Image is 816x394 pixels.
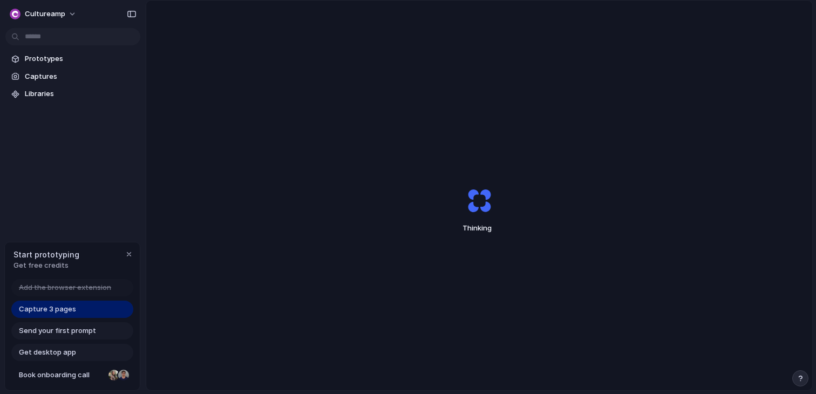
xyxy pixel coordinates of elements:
span: Send your first prompt [19,325,96,336]
span: Book onboarding call [19,370,104,381]
span: Thinking [442,223,516,234]
div: Christian Iacullo [117,369,130,382]
a: Prototypes [5,51,140,67]
button: cultureamp [5,5,82,23]
span: Get free credits [13,260,79,271]
span: Add the browser extension [19,282,111,293]
div: Nicole Kubica [107,369,120,382]
a: Get desktop app [11,344,133,361]
span: Libraries [25,89,136,99]
span: cultureamp [25,9,65,19]
span: Start prototyping [13,249,79,260]
span: Get desktop app [19,347,76,358]
span: Capture 3 pages [19,304,76,315]
a: Book onboarding call [11,366,133,384]
a: Captures [5,69,140,85]
a: Libraries [5,86,140,102]
span: Prototypes [25,53,136,64]
span: Captures [25,71,136,82]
